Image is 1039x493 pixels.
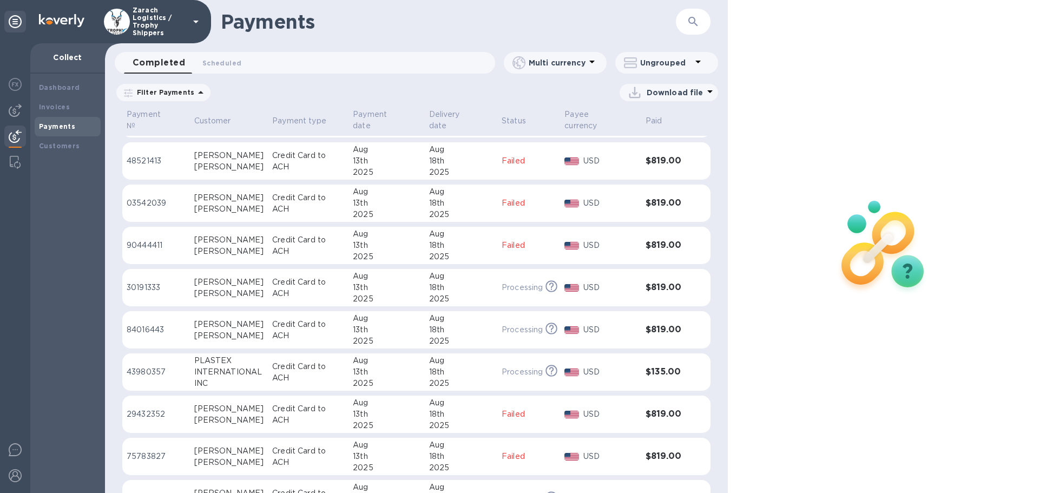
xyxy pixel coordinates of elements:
p: Processing [502,366,543,378]
div: 18th [429,451,494,462]
div: [PERSON_NAME] [194,445,264,457]
p: Payee currency [564,109,622,132]
img: USD [564,284,579,292]
div: 18th [429,240,494,251]
div: 2025 [353,209,420,220]
div: 18th [429,198,494,209]
img: USD [564,369,579,376]
div: [PERSON_NAME] [194,203,264,215]
p: Multi currency [529,57,586,68]
div: 2025 [429,251,494,262]
h3: $819.00 [646,240,689,251]
div: 2025 [353,293,420,305]
div: Aug [353,144,420,155]
div: 18th [429,324,494,336]
p: 43980357 [127,366,186,378]
b: Dashboard [39,83,80,91]
p: Paid [646,115,662,127]
p: Collect [39,52,96,63]
p: 75783827 [127,451,186,462]
div: [PERSON_NAME] [194,457,264,468]
p: Filter Payments [133,88,194,97]
div: Aug [353,482,420,493]
p: Processing [502,324,543,336]
span: Customer [194,115,245,127]
div: [PERSON_NAME] [194,161,264,173]
div: [PERSON_NAME] [194,319,264,330]
p: USD [583,155,637,167]
div: [PERSON_NAME] [194,234,264,246]
div: [PERSON_NAME] [194,330,264,341]
p: Failed [502,155,556,167]
div: Unpin categories [4,11,26,32]
span: Payee currency [564,109,636,132]
div: 2025 [429,167,494,178]
img: USD [564,453,579,461]
div: Aug [353,228,420,240]
img: USD [564,157,579,165]
div: 13th [353,366,420,378]
img: USD [564,200,579,207]
p: Credit Card to ACH [272,403,344,426]
p: USD [583,198,637,209]
div: 13th [353,198,420,209]
div: 2025 [353,336,420,347]
div: Aug [429,355,494,366]
div: Aug [429,397,494,409]
div: Aug [353,186,420,198]
img: Logo [39,14,84,27]
p: Failed [502,198,556,209]
span: Delivery date [429,109,494,132]
p: Failed [502,240,556,251]
div: 18th [429,366,494,378]
b: Customers [39,142,80,150]
span: Scheduled [202,57,241,69]
p: Status [502,115,526,127]
h3: $135.00 [646,367,689,377]
span: Payment type [272,115,340,127]
div: 2025 [429,378,494,389]
span: Payment № [127,109,186,132]
p: Customer [194,115,231,127]
div: Aug [429,186,494,198]
div: 2025 [429,420,494,431]
div: [PERSON_NAME] [194,192,264,203]
p: USD [583,282,637,293]
div: [PERSON_NAME] [194,415,264,426]
p: Payment type [272,115,326,127]
p: 84016443 [127,324,186,336]
div: 18th [429,409,494,420]
div: Aug [429,228,494,240]
p: USD [583,451,637,462]
div: Aug [353,355,420,366]
p: Payment № [127,109,172,132]
div: 18th [429,155,494,167]
p: Ungrouped [640,57,692,68]
div: 13th [353,451,420,462]
div: [PERSON_NAME] [194,288,264,299]
span: Paid [646,115,676,127]
h3: $819.00 [646,282,689,293]
img: USD [564,242,579,249]
h1: Payments [221,10,613,33]
div: Aug [353,397,420,409]
div: PLASTEX [194,355,264,366]
div: 2025 [353,378,420,389]
div: 2025 [353,167,420,178]
p: Credit Card to ACH [272,234,344,257]
p: Credit Card to ACH [272,277,344,299]
h3: $819.00 [646,409,689,419]
div: [PERSON_NAME] [194,150,264,161]
p: Failed [502,451,556,462]
p: Credit Card to ACH [272,319,344,341]
div: 2025 [429,293,494,305]
div: 2025 [429,209,494,220]
p: Credit Card to ACH [272,192,344,215]
div: [PERSON_NAME] [194,246,264,257]
p: USD [583,324,637,336]
iframe: Chat Widget [797,58,1039,493]
b: Invoices [39,103,70,111]
img: Foreign exchange [9,78,22,91]
p: 48521413 [127,155,186,167]
div: 2025 [353,420,420,431]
